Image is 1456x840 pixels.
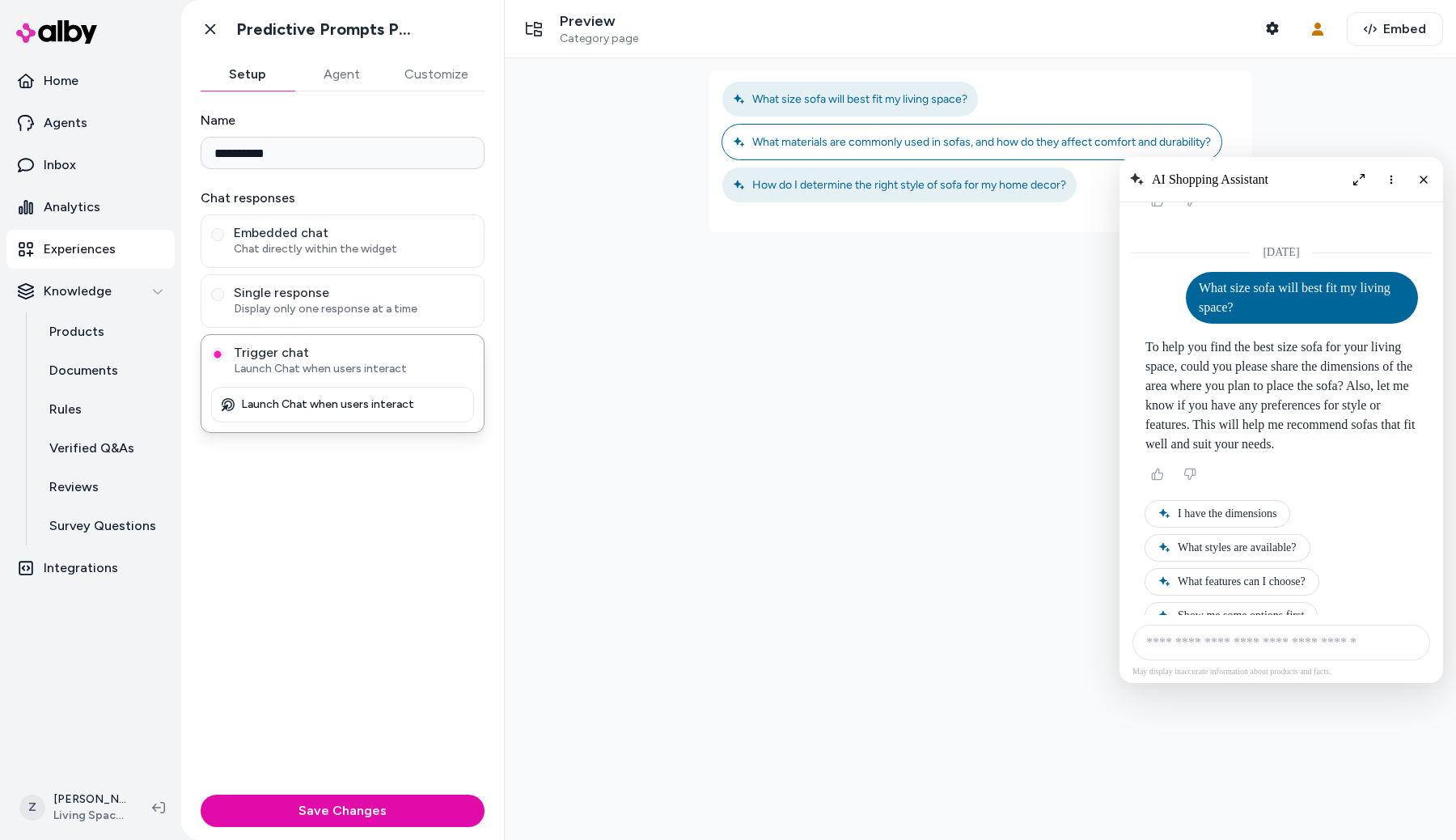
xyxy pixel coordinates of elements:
img: alby Logo [16,20,97,44]
button: Embed [1347,12,1443,46]
p: Experiences [44,240,116,259]
span: Trigger chat [234,345,474,361]
span: Living Spaces [53,808,126,824]
span: Embed [1383,19,1426,39]
a: Home [6,62,175,100]
p: Home [44,71,78,91]
p: Documents [49,361,118,380]
button: Setup [201,58,294,91]
p: Rules [49,400,82,419]
p: Survey Questions [49,516,156,536]
p: Reviews [49,477,99,497]
a: Documents [33,351,175,390]
p: Products [49,322,104,342]
a: Agents [6,104,175,142]
a: Products [33,312,175,351]
span: Z [19,795,45,821]
a: Reviews [33,468,175,507]
button: Agent [294,58,388,91]
button: Customize [388,58,485,91]
a: Integrations [6,549,175,588]
span: Single response [234,285,474,301]
span: Chat directly within the widget [234,241,474,257]
button: Single responseDisplay only one response at a time [211,288,224,301]
p: Knowledge [44,282,112,301]
button: Z[PERSON_NAME]Living Spaces [10,782,139,834]
a: Inbox [6,146,175,185]
p: Preview [560,12,638,31]
span: Display only one response at a time [234,301,474,317]
h1: Predictive Prompts PLP [236,19,418,40]
a: Experiences [6,230,175,269]
button: Save Changes [201,795,485,827]
span: Category page [560,32,638,46]
p: Launch Chat when users interact [241,397,414,412]
p: Agents [44,113,87,133]
p: Verified Q&As [49,439,134,458]
a: Analytics [6,188,175,227]
label: Chat responses [201,189,485,208]
button: Trigger chatLaunch Chat when users interact [211,348,224,361]
a: Survey Questions [33,507,175,545]
label: Name [201,111,485,130]
p: Analytics [44,197,100,217]
p: [PERSON_NAME] [53,791,126,808]
span: Launch Chat when users interact [234,361,474,377]
a: Verified Q&As [33,429,175,468]
button: Knowledge [6,272,175,311]
button: Embedded chatChat directly within the widget [211,228,224,241]
span: Embedded chat [234,225,474,241]
a: Rules [33,390,175,429]
p: Integrations [44,558,118,578]
p: Inbox [44,155,76,175]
